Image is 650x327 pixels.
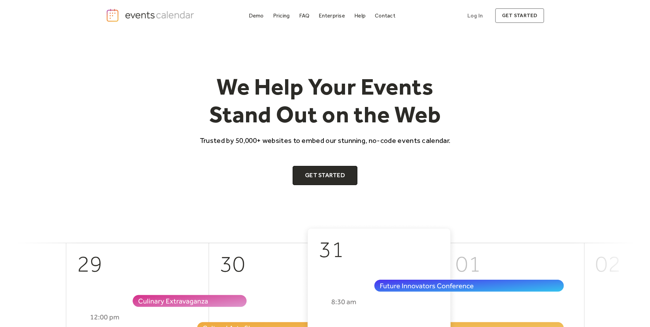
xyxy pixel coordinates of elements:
a: Help [352,11,368,20]
div: FAQ [299,14,310,17]
a: get started [495,8,544,23]
h1: We Help Your Events Stand Out on the Web [194,73,457,129]
div: Enterprise [319,14,345,17]
a: Get Started [293,166,357,185]
div: Help [354,14,366,17]
div: Contact [375,14,395,17]
a: home [106,8,196,22]
a: Log In [461,8,490,23]
div: Demo [249,14,264,17]
a: Demo [246,11,267,20]
p: Trusted by 50,000+ websites to embed our stunning, no-code events calendar. [194,135,457,145]
a: Enterprise [316,11,347,20]
a: Contact [372,11,398,20]
div: Pricing [273,14,290,17]
a: FAQ [296,11,312,20]
a: Pricing [270,11,293,20]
